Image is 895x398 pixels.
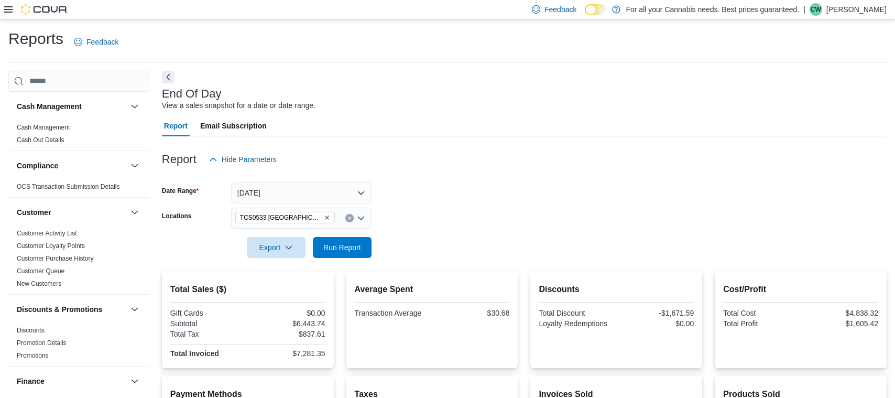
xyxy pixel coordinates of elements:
[434,309,510,317] div: $30.68
[811,3,821,16] span: CW
[200,115,267,136] span: Email Subscription
[17,160,126,171] button: Compliance
[626,3,799,16] p: For all your Cannabis needs. Best prices guaranteed.
[231,182,372,203] button: [DATE]
[8,180,149,197] div: Compliance
[324,214,330,221] button: Remove TCS0533 Richmond from selection in this group
[8,324,149,366] div: Discounts & Promotions
[539,283,694,296] h2: Discounts
[70,31,123,52] a: Feedback
[17,124,70,131] a: Cash Management
[250,349,325,358] div: $7,281.35
[170,283,325,296] h2: Total Sales ($)
[17,160,58,171] h3: Compliance
[17,101,82,112] h3: Cash Management
[17,339,67,347] span: Promotion Details
[164,115,188,136] span: Report
[162,71,174,83] button: Next
[803,309,878,317] div: $4,838.32
[618,309,694,317] div: -$1,671.59
[539,319,614,328] div: Loyalty Redemptions
[618,319,694,328] div: $0.00
[162,153,197,166] h3: Report
[86,37,118,47] span: Feedback
[170,349,219,358] strong: Total Invoiced
[162,100,315,111] div: View a sales snapshot for a date or date range.
[355,283,510,296] h2: Average Spent
[17,339,67,347] a: Promotion Details
[810,3,822,16] div: Chris Wood
[585,4,607,15] input: Dark Mode
[17,101,126,112] button: Cash Management
[17,280,61,287] a: New Customers
[17,279,61,288] span: New Customers
[803,319,878,328] div: $1,605.42
[205,149,281,170] button: Hide Parameters
[345,214,354,222] button: Clear input
[313,237,372,258] button: Run Report
[128,159,141,172] button: Compliance
[17,242,85,250] span: Customer Loyalty Points
[8,227,149,294] div: Customer
[128,303,141,316] button: Discounts & Promotions
[17,207,51,218] h3: Customer
[128,206,141,219] button: Customer
[17,267,64,275] a: Customer Queue
[17,352,49,359] a: Promotions
[826,3,887,16] p: [PERSON_NAME]
[170,319,246,328] div: Subtotal
[803,3,805,16] p: |
[162,88,222,100] h3: End Of Day
[323,242,361,253] span: Run Report
[544,4,576,15] span: Feedback
[539,309,614,317] div: Total Discount
[17,327,45,334] a: Discounts
[723,283,878,296] h2: Cost/Profit
[17,207,126,218] button: Customer
[162,212,192,220] label: Locations
[17,254,94,263] span: Customer Purchase History
[21,4,68,15] img: Cova
[17,183,120,190] a: OCS Transaction Submission Details
[240,212,322,223] span: TCS0533 [GEOGRAPHIC_DATA]
[253,237,299,258] span: Export
[170,330,246,338] div: Total Tax
[17,242,85,250] a: Customer Loyalty Points
[17,376,126,386] button: Finance
[247,237,305,258] button: Export
[250,319,325,328] div: $6,443.74
[17,230,77,237] a: Customer Activity List
[355,309,430,317] div: Transaction Average
[170,309,246,317] div: Gift Cards
[17,123,70,132] span: Cash Management
[17,376,45,386] h3: Finance
[8,121,149,150] div: Cash Management
[162,187,199,195] label: Date Range
[17,304,126,315] button: Discounts & Promotions
[250,330,325,338] div: $837.61
[222,154,277,165] span: Hide Parameters
[17,182,120,191] span: OCS Transaction Submission Details
[128,375,141,388] button: Finance
[17,304,102,315] h3: Discounts & Promotions
[17,136,64,144] a: Cash Out Details
[17,267,64,275] span: Customer Queue
[723,319,799,328] div: Total Profit
[250,309,325,317] div: $0.00
[17,255,94,262] a: Customer Purchase History
[357,214,365,222] button: Open list of options
[128,100,141,113] button: Cash Management
[8,28,63,49] h1: Reports
[235,212,335,223] span: TCS0533 Richmond
[723,309,799,317] div: Total Cost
